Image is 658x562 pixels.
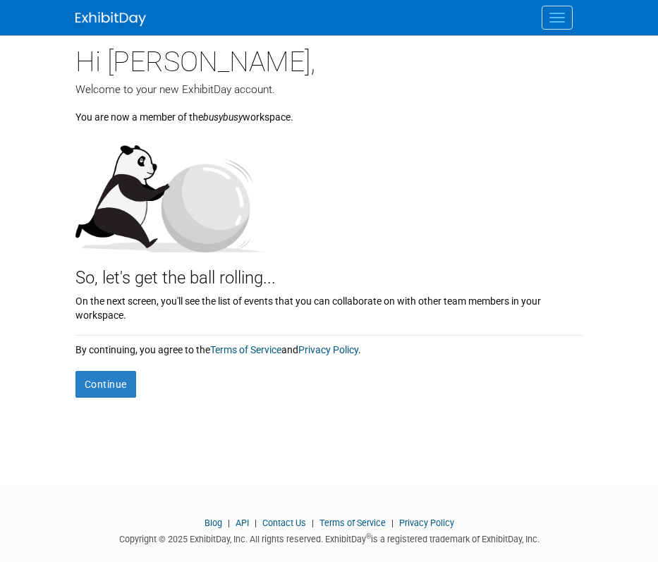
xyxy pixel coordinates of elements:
a: API [236,518,249,528]
div: Hi [PERSON_NAME], [75,35,583,82]
div: On the next screen, you'll see the list of events that you can collaborate on with other team mem... [75,291,583,322]
a: Blog [205,518,222,528]
div: So, let's get the ball rolling... [75,252,583,291]
span: | [224,518,233,528]
img: Let's get the ball rolling [75,131,266,252]
a: Privacy Policy [399,518,454,528]
button: Menu [542,6,573,30]
a: Terms of Service [210,344,281,355]
div: By continuing, you agree to the and . [75,336,583,357]
span: | [251,518,260,528]
div: You are now a member of the workspace. [75,97,583,124]
button: Continue [75,371,136,398]
sup: ® [366,532,371,540]
a: Terms of Service [319,518,386,528]
i: busybusy [203,111,243,123]
span: | [308,518,317,528]
img: ExhibitDay [75,12,146,26]
a: Privacy Policy [298,344,358,355]
a: Contact Us [262,518,306,528]
div: Welcome to your new ExhibitDay account. [75,82,583,97]
span: | [388,518,397,528]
